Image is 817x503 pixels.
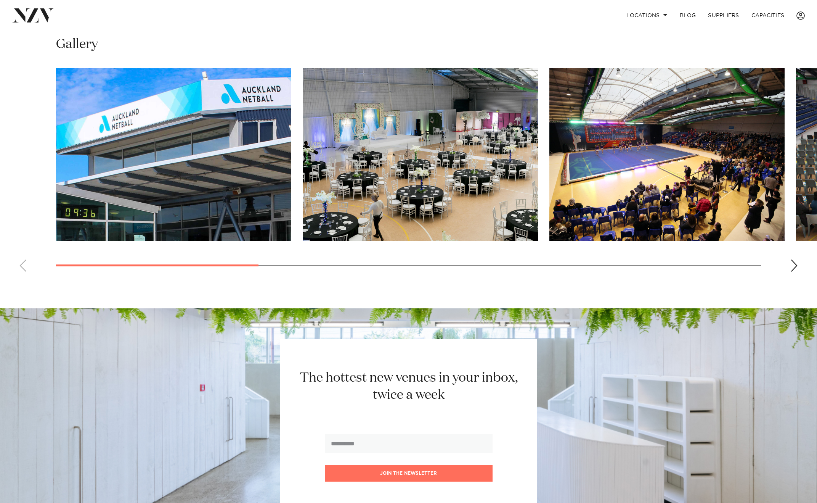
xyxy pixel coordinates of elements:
[745,7,791,24] a: Capacities
[620,7,674,24] a: Locations
[325,465,493,482] button: Join the newsletter
[56,68,291,241] swiper-slide: 1 / 10
[56,36,98,53] h2: Gallery
[12,8,54,22] img: nzv-logo.png
[290,369,527,404] h2: The hottest new venues in your inbox, twice a week
[674,7,702,24] a: BLOG
[702,7,745,24] a: SUPPLIERS
[303,68,538,241] swiper-slide: 2 / 10
[549,68,785,241] swiper-slide: 3 / 10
